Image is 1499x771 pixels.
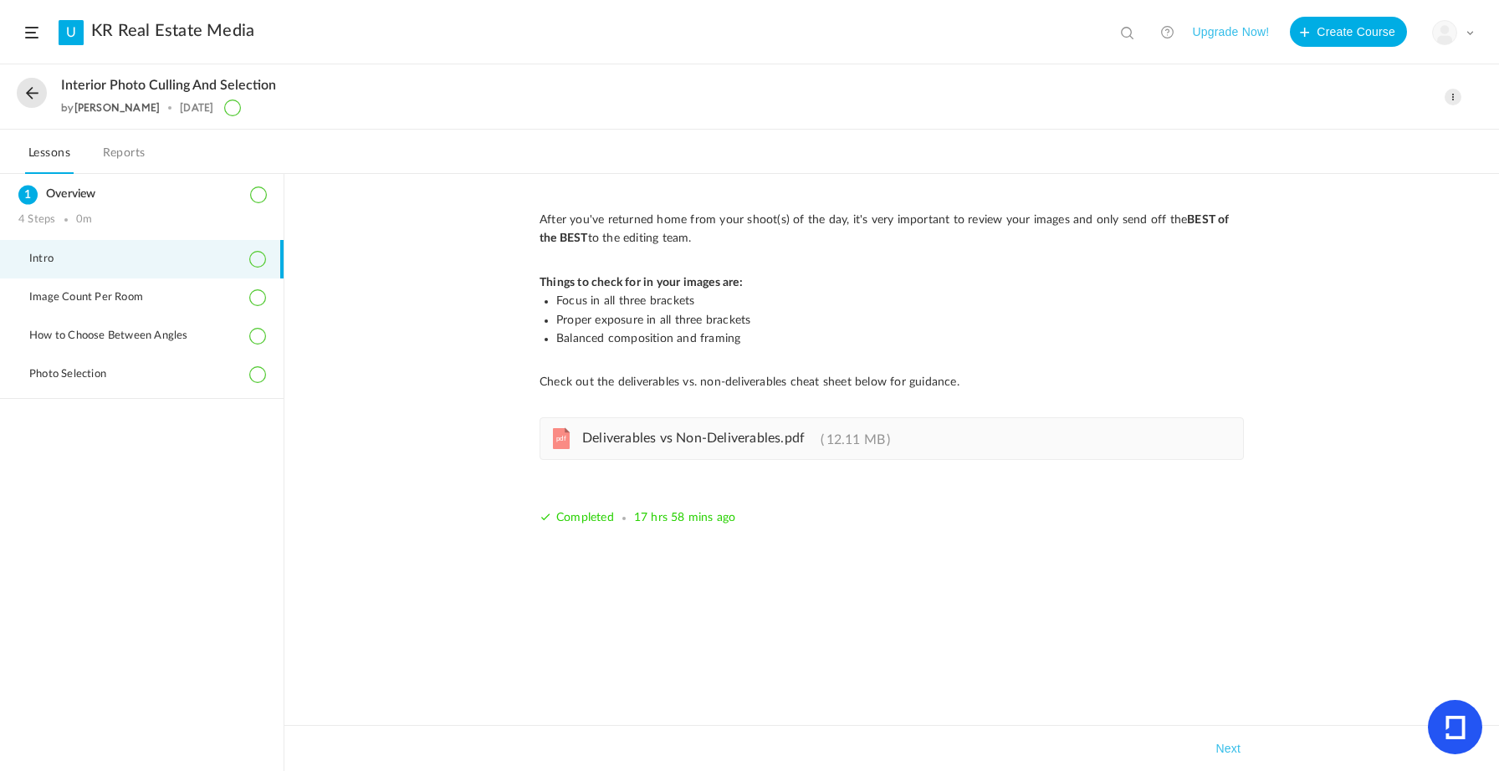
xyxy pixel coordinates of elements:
img: user-image.png [1433,21,1456,44]
li: Focus in all three brackets [556,292,1244,310]
li: Proper exposure in all three brackets [556,311,1244,329]
div: 4 Steps [18,213,55,227]
button: Next [1212,738,1244,758]
a: U [59,20,84,45]
button: Create Course [1290,17,1407,47]
span: How to Choose Between Angles [29,329,209,343]
span: Interior Photo Culling and Selection [61,78,276,94]
cite: pdf [553,428,570,450]
button: Upgrade Now! [1192,17,1269,47]
span: Completed [556,512,614,523]
a: KR Real Estate Media [91,21,254,41]
div: [DATE] [180,102,213,114]
a: [PERSON_NAME] [74,101,161,114]
span: 12.11 MB [821,433,890,447]
span: Intro [29,253,74,266]
span: Photo Selection [29,368,127,381]
div: 0m [76,213,92,227]
li: Balanced composition and framing [556,329,1244,348]
p: Check out the deliverables vs. non-deliverables cheat sheet below for guidance. [540,373,1244,391]
span: Deliverables vs Non-Deliverables.pdf [582,431,805,445]
a: Reports [100,142,149,174]
h3: Overview [18,187,265,202]
span: 17 hrs 58 mins ago [634,512,736,523]
div: by [61,102,160,114]
a: Lessons [25,142,74,174]
p: After you've returned home from your shoot(s) of the day, it's very important to review your imag... [540,211,1244,248]
strong: Things to check for in your images are: [540,277,743,288]
span: Image Count Per Room [29,291,164,304]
